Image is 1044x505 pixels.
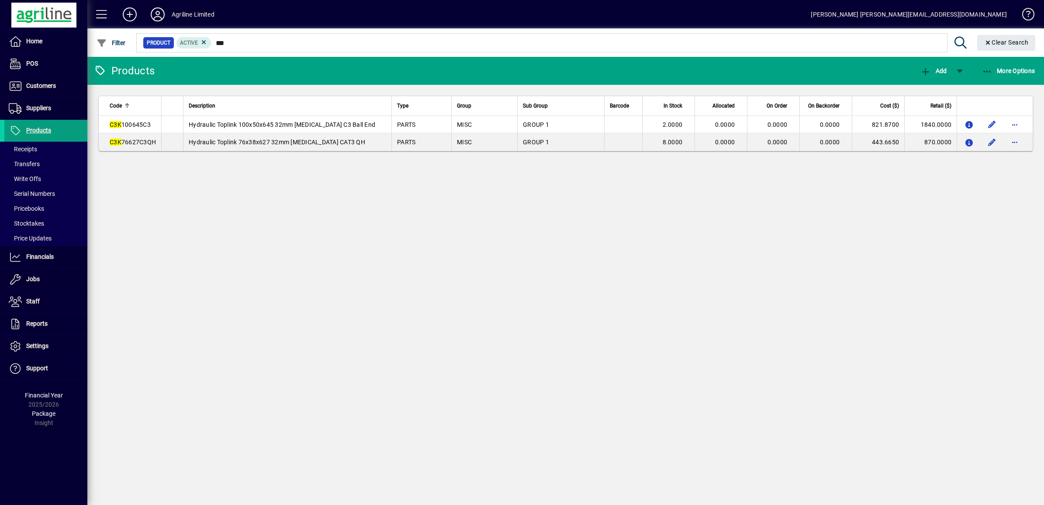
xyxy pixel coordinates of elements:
[457,121,472,128] span: MISC
[26,275,40,282] span: Jobs
[610,101,637,111] div: Barcode
[984,39,1029,46] span: Clear Search
[712,101,735,111] span: Allocated
[176,37,211,49] mat-chip: Activation Status: Active
[808,101,840,111] span: On Backorder
[715,121,735,128] span: 0.0000
[9,146,37,153] span: Receipts
[110,101,156,111] div: Code
[189,101,386,111] div: Description
[110,121,151,128] span: 100645C3
[980,63,1037,79] button: More Options
[180,40,198,46] span: Active
[26,342,48,349] span: Settings
[97,39,126,46] span: Filter
[144,7,172,22] button: Profile
[977,35,1036,51] button: Clear
[767,139,788,146] span: 0.0000
[4,75,87,97] a: Customers
[397,121,415,128] span: PARTS
[523,101,548,111] span: Sub Group
[820,121,840,128] span: 0.0000
[700,101,743,111] div: Allocated
[4,186,87,201] a: Serial Numbers
[397,101,408,111] span: Type
[904,133,957,151] td: 870.0000
[811,7,1007,21] div: [PERSON_NAME] [PERSON_NAME][EMAIL_ADDRESS][DOMAIN_NAME]
[26,365,48,372] span: Support
[663,139,683,146] span: 8.0000
[110,139,156,146] span: 76627C3QH
[4,216,87,231] a: Stocktakes
[9,160,40,167] span: Transfers
[397,139,415,146] span: PARTS
[457,101,512,111] div: Group
[26,320,48,327] span: Reports
[4,335,87,357] a: Settings
[110,139,121,146] em: C3K
[904,116,957,133] td: 1840.0000
[147,38,170,47] span: Product
[457,139,472,146] span: MISC
[663,121,683,128] span: 2.0000
[9,220,44,227] span: Stocktakes
[110,101,122,111] span: Code
[523,101,599,111] div: Sub Group
[920,67,947,74] span: Add
[767,101,787,111] span: On Order
[25,392,63,399] span: Financial Year
[189,101,215,111] span: Description
[4,53,87,75] a: POS
[189,121,375,128] span: Hydraulic Toplink 100x50x645 32mm [MEDICAL_DATA] C3 Ball End
[110,121,121,128] em: C3K
[4,313,87,335] a: Reports
[4,171,87,186] a: Write Offs
[852,116,904,133] td: 821.8700
[4,157,87,171] a: Transfers
[9,190,55,197] span: Serial Numbers
[4,268,87,290] a: Jobs
[32,410,55,417] span: Package
[4,358,87,380] a: Support
[94,64,155,78] div: Products
[4,201,87,216] a: Pricebooks
[664,101,682,111] span: In Stock
[4,31,87,52] a: Home
[985,135,999,149] button: Edit
[26,127,51,134] span: Products
[523,121,549,128] span: GROUP 1
[4,98,87,119] a: Suppliers
[26,298,40,305] span: Staff
[767,121,788,128] span: 0.0000
[26,82,56,89] span: Customers
[4,142,87,157] a: Receipts
[982,67,1035,74] span: More Options
[9,175,41,182] span: Write Offs
[26,253,54,260] span: Financials
[26,60,38,67] span: POS
[397,101,446,111] div: Type
[1008,118,1022,132] button: More options
[9,235,52,242] span: Price Updates
[715,139,735,146] span: 0.0000
[648,101,690,111] div: In Stock
[1008,135,1022,149] button: More options
[116,7,144,22] button: Add
[880,101,899,111] span: Cost ($)
[820,139,840,146] span: 0.0000
[4,231,87,246] a: Price Updates
[805,101,847,111] div: On Backorder
[172,7,214,21] div: Agriline Limited
[985,118,999,132] button: Edit
[610,101,629,111] span: Barcode
[457,101,471,111] span: Group
[4,291,87,313] a: Staff
[852,133,904,151] td: 443.6650
[9,205,44,212] span: Pricebooks
[930,101,951,111] span: Retail ($)
[753,101,795,111] div: On Order
[4,246,87,268] a: Financials
[94,35,128,51] button: Filter
[26,104,51,111] span: Suppliers
[1016,2,1033,30] a: Knowledge Base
